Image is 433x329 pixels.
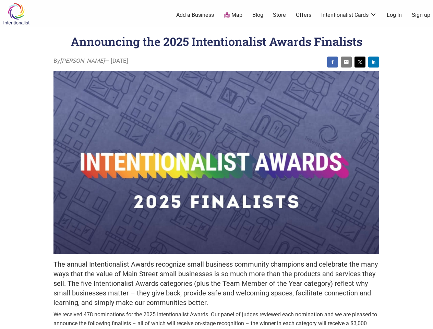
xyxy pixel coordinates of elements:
[387,11,402,19] a: Log In
[53,259,379,307] h5: The annual Intentionalist Awards recognize small business community champions and celebrate the m...
[273,11,286,19] a: Store
[60,57,105,64] i: [PERSON_NAME]
[53,57,128,65] span: By — [DATE]
[224,11,242,19] a: Map
[296,11,311,19] a: Offers
[371,59,376,65] img: linkedin sharing button
[176,11,214,19] a: Add a Business
[412,11,430,19] a: Sign up
[330,59,335,65] img: facebook sharing button
[71,34,362,49] h1: Announcing the 2025 Intentionalist Awards Finalists
[252,11,263,19] a: Blog
[357,59,363,65] img: twitter sharing button
[321,11,377,19] a: Intentionalist Cards
[344,59,349,65] img: email sharing button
